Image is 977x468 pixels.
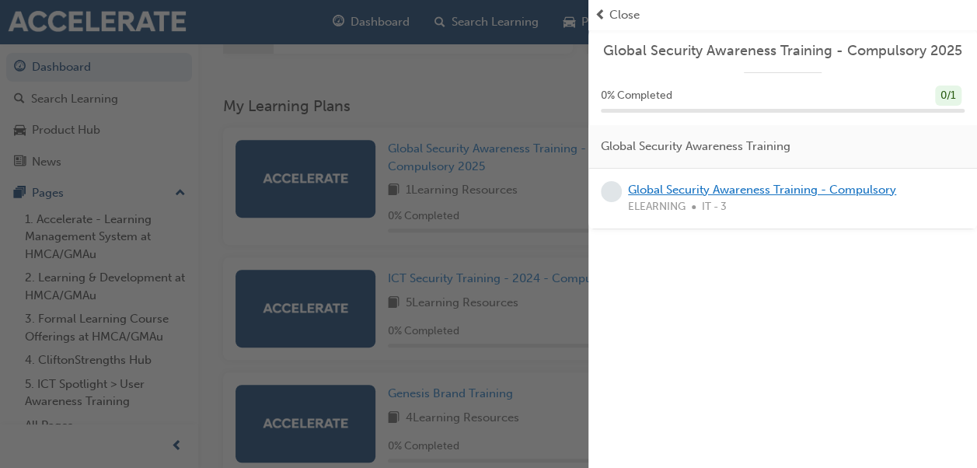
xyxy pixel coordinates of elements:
span: IT - 3 [702,198,727,216]
span: prev-icon [595,6,606,24]
span: Close [609,6,640,24]
div: 0 / 1 [935,86,961,107]
button: prev-iconClose [595,6,971,24]
a: Global Security Awareness Training - Compulsory [628,183,896,197]
a: Global Security Awareness Training - Compulsory 2025 [601,42,965,60]
span: 0 % Completed [601,87,672,105]
span: learningRecordVerb_NONE-icon [601,181,622,202]
span: ELEARNING [628,198,686,216]
span: Global Security Awareness Training [601,138,790,155]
